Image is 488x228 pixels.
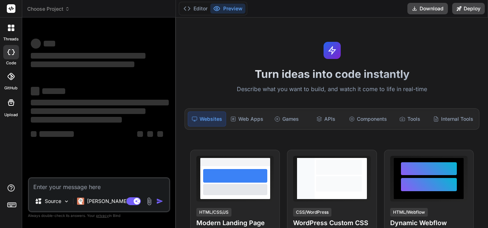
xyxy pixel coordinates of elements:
[196,208,231,217] div: HTML/CSS/JS
[307,111,345,127] div: APIs
[77,198,84,205] img: Claude 4 Sonnet
[4,85,18,91] label: GitHub
[45,198,61,205] p: Source
[31,61,134,67] span: ‌
[27,5,70,13] span: Choose Project
[87,198,140,205] p: [PERSON_NAME] 4 S..
[210,4,245,14] button: Preview
[96,213,109,218] span: privacy
[31,117,122,123] span: ‌
[63,198,70,204] img: Pick Models
[293,218,370,228] h4: WordPress Custom CSS
[137,131,143,137] span: ‌
[452,3,485,14] button: Deploy
[31,108,145,114] span: ‌
[196,218,274,228] h4: Modern Landing Page
[31,87,39,95] span: ‌
[28,212,170,219] p: Always double-check its answers. Your in Bind
[145,197,153,205] img: attachment
[31,100,169,105] span: ‌
[156,198,163,205] img: icon
[31,131,37,137] span: ‌
[31,53,145,59] span: ‌
[391,111,429,127] div: Tools
[268,111,305,127] div: Games
[157,131,163,137] span: ‌
[390,208,428,217] div: HTML/Webflow
[346,111,390,127] div: Components
[3,36,19,42] label: threads
[181,4,210,14] button: Editor
[180,85,484,94] p: Describe what you want to build, and watch it come to life in real-time
[44,41,55,46] span: ‌
[188,111,226,127] div: Websites
[31,39,41,49] span: ‌
[39,131,74,137] span: ‌
[180,68,484,80] h1: Turn ideas into code instantly
[430,111,476,127] div: Internal Tools
[228,111,266,127] div: Web Apps
[407,3,448,14] button: Download
[42,88,65,94] span: ‌
[147,131,153,137] span: ‌
[4,112,18,118] label: Upload
[293,208,331,217] div: CSS/WordPress
[6,60,16,66] label: code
